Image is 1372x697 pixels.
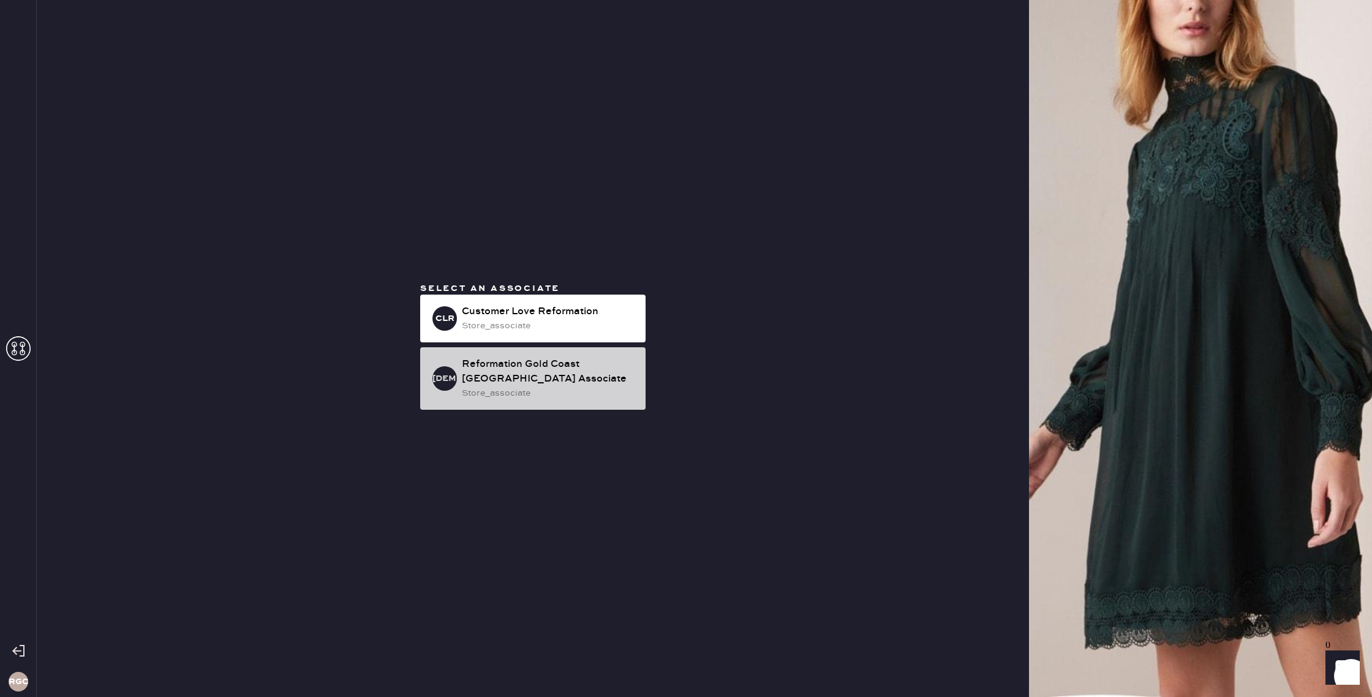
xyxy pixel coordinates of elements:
[435,314,454,323] h3: CLR
[1314,642,1366,695] iframe: Front Chat
[462,386,636,400] div: store_associate
[462,319,636,333] div: store_associate
[462,304,636,319] div: Customer Love Reformation
[462,357,636,386] div: Reformation Gold Coast [GEOGRAPHIC_DATA] Associate
[420,283,560,294] span: Select an associate
[9,677,28,686] h3: RGCC
[432,374,457,383] h3: [DEMOGRAPHIC_DATA]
